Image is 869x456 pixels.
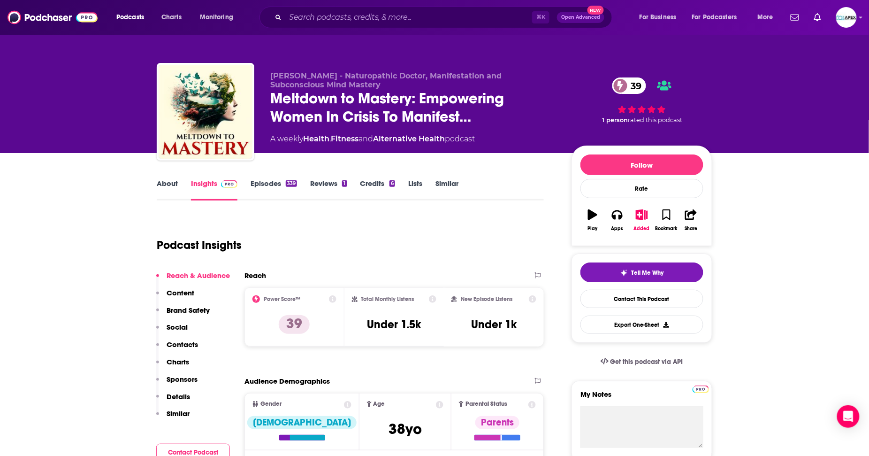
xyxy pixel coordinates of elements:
[572,71,712,130] div: 39 1 personrated this podcast
[612,77,647,94] a: 39
[787,9,803,25] a: Show notifications dropdown
[580,390,703,406] label: My Notes
[161,11,182,24] span: Charts
[633,10,688,25] button: open menu
[360,179,395,201] a: Credits6
[342,180,347,187] div: 1
[810,9,825,25] a: Show notifications dropdown
[580,155,703,175] button: Follow
[221,180,237,188] img: Podchaser Pro
[303,134,329,143] a: Health
[561,15,600,20] span: Open Advanced
[358,134,373,143] span: and
[156,271,230,288] button: Reach & Audience
[532,11,549,23] span: ⌘ K
[286,180,297,187] div: 339
[167,340,198,349] p: Contacts
[630,203,654,237] button: Added
[461,296,512,302] h2: New Episode Listens
[200,11,233,24] span: Monitoring
[837,405,860,428] div: Open Intercom Messenger
[167,409,190,418] p: Similar
[632,269,664,277] span: Tell Me Why
[156,306,210,323] button: Brand Safety
[8,8,98,26] img: Podchaser - Follow, Share and Rate Podcasts
[693,386,709,393] img: Podchaser Pro
[557,12,604,23] button: Open AdvancedNew
[389,420,422,438] span: 38 yo
[686,10,751,25] button: open menu
[167,271,230,280] p: Reach & Audience
[157,238,242,252] h1: Podcast Insights
[836,7,857,28] img: User Profile
[580,316,703,334] button: Export One-Sheet
[270,133,475,145] div: A weekly podcast
[605,203,629,237] button: Apps
[751,10,785,25] button: open menu
[193,10,245,25] button: open menu
[270,71,502,89] span: [PERSON_NAME] - Naturopathic Doctor, Manifestation and Subconscious Mind Mastery
[167,357,189,366] p: Charts
[167,375,198,384] p: Sponsors
[836,7,857,28] span: Logged in as Apex
[244,271,266,280] h2: Reach
[654,203,678,237] button: Bookmark
[268,7,621,28] div: Search podcasts, credits, & more...
[610,358,683,366] span: Get this podcast via API
[611,226,624,232] div: Apps
[156,409,190,426] button: Similar
[361,296,414,302] h2: Total Monthly Listens
[471,317,517,332] h3: Under 1k
[593,350,691,373] a: Get this podcast via API
[244,377,330,386] h2: Audience Demographics
[602,116,628,124] span: 1 person
[588,226,598,232] div: Play
[156,323,188,340] button: Social
[251,179,297,201] a: Episodes339
[634,226,650,232] div: Added
[329,134,331,143] span: ,
[685,226,697,232] div: Share
[155,10,187,25] a: Charts
[156,340,198,357] button: Contacts
[116,11,144,24] span: Podcasts
[167,392,190,401] p: Details
[622,77,647,94] span: 39
[367,317,421,332] h3: Under 1.5k
[465,401,507,407] span: Parental Status
[692,11,737,24] span: For Podcasters
[475,416,519,429] div: Parents
[156,375,198,392] button: Sponsors
[580,203,605,237] button: Play
[374,401,385,407] span: Age
[656,226,678,232] div: Bookmark
[159,65,252,159] a: Meltdown to Mastery: Empowering Women In Crisis To Manifest by Rewiring The Subconscious Mind.
[167,288,194,297] p: Content
[408,179,422,201] a: Lists
[580,179,703,198] div: Rate
[620,269,628,277] img: tell me why sparkle
[640,11,677,24] span: For Business
[693,384,709,393] a: Pro website
[191,179,237,201] a: InsightsPodchaser Pro
[285,10,532,25] input: Search podcasts, credits, & more...
[580,290,703,308] a: Contact This Podcast
[167,306,210,315] p: Brand Safety
[331,134,358,143] a: Fitness
[167,323,188,332] p: Social
[264,296,300,302] h2: Power Score™
[580,263,703,282] button: tell me why sparkleTell Me Why
[628,116,683,124] span: rated this podcast
[279,315,310,334] p: 39
[110,10,156,25] button: open menu
[260,401,282,407] span: Gender
[389,180,395,187] div: 6
[156,288,194,306] button: Content
[156,357,189,375] button: Charts
[310,179,347,201] a: Reviews1
[836,7,857,28] button: Show profile menu
[435,179,458,201] a: Similar
[156,392,190,410] button: Details
[679,203,703,237] button: Share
